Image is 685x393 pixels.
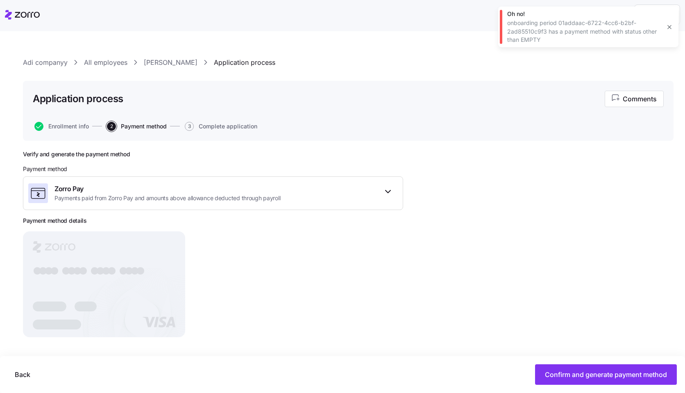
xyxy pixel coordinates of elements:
tspan: ● [44,265,54,276]
a: Adi companyy [23,57,68,68]
tspan: ● [96,265,105,276]
span: Back [15,370,30,379]
tspan: ● [33,265,42,276]
tspan: ● [90,265,100,276]
h2: Verify and generate the payment method [23,151,403,158]
tspan: ● [107,265,117,276]
h1: Application process [33,92,123,105]
tspan: ● [119,265,128,276]
span: Zorro Pay [54,184,280,194]
button: 3Complete application [185,122,257,131]
span: 2 [107,122,116,131]
h3: Payment method details [23,217,87,225]
button: 2Payment method [107,122,167,131]
a: Enrollment info [33,122,89,131]
a: 2Payment method [105,122,167,131]
tspan: ● [39,265,48,276]
tspan: ● [79,265,88,276]
tspan: ● [50,265,59,276]
tspan: ● [67,265,77,276]
span: Confirm and generate payment method [545,370,667,379]
tspan: ● [102,265,111,276]
span: Payments paid from Zorro Pay and amounts above allowance deducted through payroll [54,194,280,202]
tspan: ● [73,265,82,276]
a: Application process [214,57,275,68]
tspan: ● [61,265,71,276]
button: Confirm and generate payment method [535,364,677,385]
span: Complete application [199,123,257,129]
tspan: ● [130,265,140,276]
button: Back [8,364,37,385]
a: [PERSON_NAME] [144,57,197,68]
button: Comments [605,91,664,107]
span: Enrollment info [48,123,89,129]
span: Payment method [121,123,167,129]
a: 3Complete application [183,122,257,131]
a: All employees [84,57,127,68]
tspan: ● [125,265,134,276]
tspan: ● [136,265,145,276]
div: onboarding period 01addaac-6722-4cc6-b2bf-2ad85510c9f3 has a payment method with status other tha... [507,19,660,44]
span: Payment method [23,165,67,173]
span: 3 [185,122,194,131]
button: Enrollment info [34,122,89,131]
span: Comments [612,94,657,104]
div: Oh no! [507,10,660,18]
